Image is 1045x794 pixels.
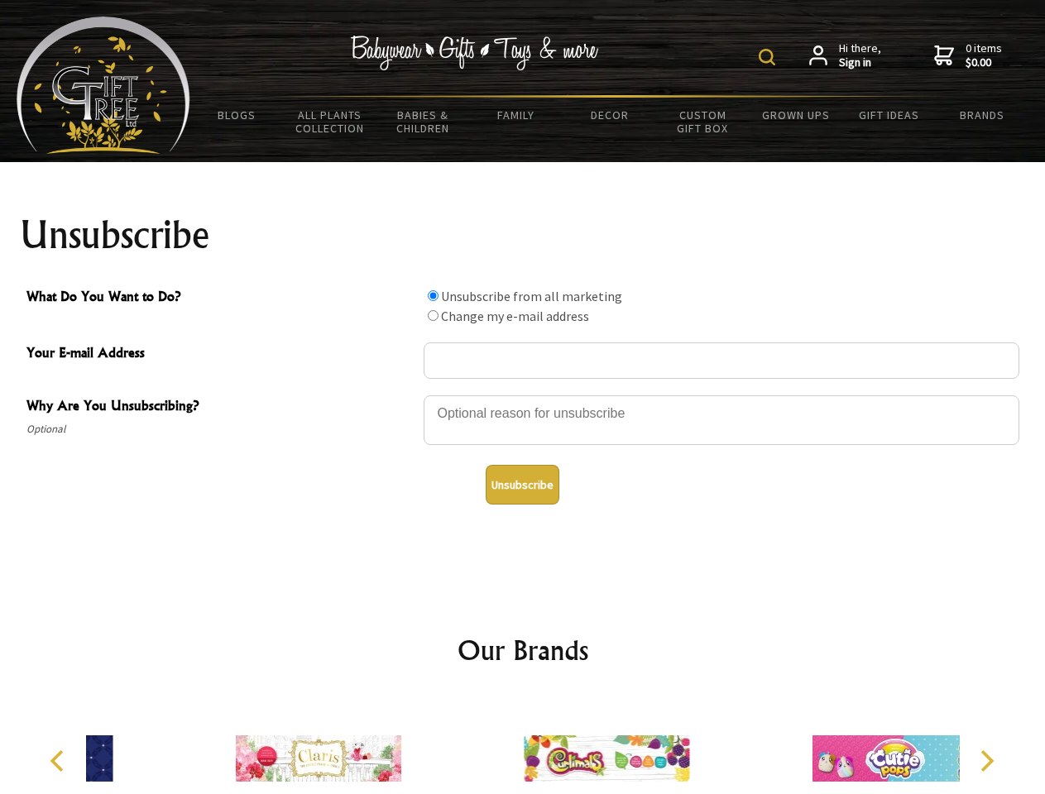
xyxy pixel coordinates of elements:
[41,743,78,779] button: Previous
[656,98,750,146] a: Custom Gift Box
[842,98,936,132] a: Gift Ideas
[33,630,1013,670] h2: Our Brands
[428,310,439,321] input: What Do You Want to Do?
[936,98,1029,132] a: Brands
[968,743,1004,779] button: Next
[424,342,1019,379] input: Your E-mail Address
[351,36,599,70] img: Babywear - Gifts - Toys & more
[284,98,377,146] a: All Plants Collection
[190,98,284,132] a: BLOGS
[934,41,1002,70] a: 0 items$0.00
[441,288,622,304] label: Unsubscribe from all marketing
[441,308,589,324] label: Change my e-mail address
[839,41,881,70] span: Hi there,
[376,98,470,146] a: Babies & Children
[26,419,415,439] span: Optional
[839,55,881,70] strong: Sign in
[563,98,656,132] a: Decor
[20,215,1026,255] h1: Unsubscribe
[26,395,415,419] span: Why Are You Unsubscribing?
[486,465,559,505] button: Unsubscribe
[428,290,439,301] input: What Do You Want to Do?
[26,286,415,310] span: What Do You Want to Do?
[26,342,415,366] span: Your E-mail Address
[17,17,190,154] img: Babyware - Gifts - Toys and more...
[759,49,775,65] img: product search
[966,55,1002,70] strong: $0.00
[809,41,881,70] a: Hi there,Sign in
[966,41,1002,70] span: 0 items
[470,98,563,132] a: Family
[424,395,1019,445] textarea: Why Are You Unsubscribing?
[749,98,842,132] a: Grown Ups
